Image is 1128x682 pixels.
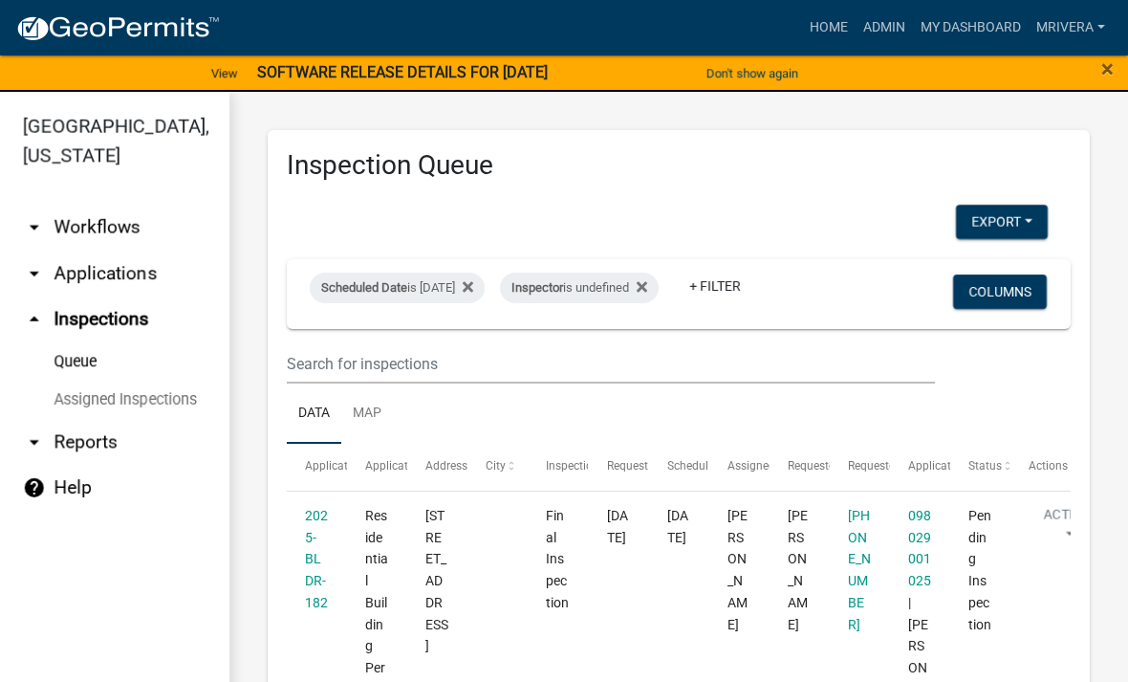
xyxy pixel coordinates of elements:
datatable-header-cell: Inspection Type [528,444,588,490]
span: 140 HARMONY BAY DR [425,508,448,654]
span: Application Type [365,459,452,473]
button: Export [956,205,1048,239]
a: Map [341,384,393,445]
button: Close [1101,57,1114,80]
datatable-header-cell: Application Type [347,444,407,490]
i: arrow_drop_down [23,430,46,453]
datatable-header-cell: Requestor Name [770,444,830,490]
a: Home [802,10,856,46]
span: 678-943-9346 [848,508,871,632]
datatable-header-cell: Application [287,444,347,490]
datatable-header-cell: Scheduled Time [648,444,708,490]
h3: Inspection Queue [287,149,1071,182]
span: Pending Inspection [968,508,991,632]
a: 098 029001 025 [908,508,931,588]
span: Actions [1029,459,1068,473]
a: + Filter [674,269,756,303]
a: View [204,57,246,89]
span: Inspection Type [546,459,627,473]
i: arrow_drop_down [23,216,46,239]
span: 09/15/2025 [607,508,628,545]
button: Don't show again [699,57,806,89]
span: Requestor Phone [848,459,936,473]
span: Michele Rivera [727,508,748,632]
datatable-header-cell: Application Description [890,444,950,490]
i: arrow_drop_down [23,262,46,285]
datatable-header-cell: Assigned Inspector [708,444,769,490]
span: Inspector [511,280,563,295]
datatable-header-cell: City [467,444,528,490]
a: mrivera [1029,10,1113,46]
a: Data [287,384,341,445]
span: Assigned Inspector [727,459,826,473]
datatable-header-cell: Requested Date [588,444,648,490]
span: Status [968,459,1002,473]
div: is [DATE] [310,273,485,303]
span: Address [425,459,467,473]
span: Application [305,459,364,473]
span: Requestor Name [788,459,874,473]
a: My Dashboard [913,10,1029,46]
datatable-header-cell: Actions [1010,444,1071,490]
div: is undefined [500,273,659,303]
i: help [23,476,46,499]
span: × [1101,55,1114,82]
button: Columns [953,275,1047,309]
div: [DATE] [667,505,691,549]
span: Final Inspection [546,508,569,610]
a: Admin [856,10,913,46]
span: Requested Date [607,459,687,473]
span: City [486,459,506,473]
a: 2025-BLDR-182 [305,508,328,610]
span: Amanda Brown [788,508,808,632]
datatable-header-cell: Status [950,444,1010,490]
strong: SOFTWARE RELEASE DETAILS FOR [DATE] [257,63,548,81]
datatable-header-cell: Address [407,444,467,490]
i: arrow_drop_up [23,308,46,331]
button: Action [1029,505,1107,553]
span: Scheduled Time [667,459,749,473]
datatable-header-cell: Requestor Phone [830,444,890,490]
span: Scheduled Date [321,280,407,295]
input: Search for inspections [287,344,935,384]
a: [PHONE_NUMBER] [848,508,871,632]
span: Application Description [908,459,1029,473]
